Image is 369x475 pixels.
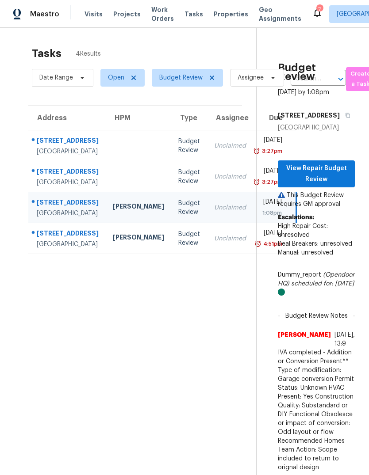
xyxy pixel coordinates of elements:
[37,229,99,240] div: [STREET_ADDRESS]
[37,178,99,187] div: [GEOGRAPHIC_DATA]
[238,73,264,82] span: Assignee
[159,73,203,82] span: Budget Review
[214,141,246,150] div: Unclaimed
[113,10,141,19] span: Projects
[171,106,207,130] th: Type
[184,11,203,17] span: Tasks
[32,49,61,58] h2: Tasks
[254,239,261,248] img: Overdue Alarm Icon
[28,106,106,130] th: Address
[278,223,328,238] span: High Repair Cost: unresolved
[37,147,99,156] div: [GEOGRAPHIC_DATA]
[253,178,260,186] img: Overdue Alarm Icon
[108,73,124,82] span: Open
[278,111,340,120] h5: [STREET_ADDRESS]
[278,88,329,97] div: [DATE] by 1:08pm
[334,332,355,347] span: [DATE], 13:9
[278,123,355,132] div: [GEOGRAPHIC_DATA]
[278,241,352,247] span: Deal Breakers: unresolved
[113,233,164,244] div: [PERSON_NAME]
[253,147,260,156] img: Overdue Alarm Icon
[178,168,200,186] div: Budget Review
[37,198,99,209] div: [STREET_ADDRESS]
[285,163,348,185] span: View Repair Budget Review
[253,106,296,130] th: Due
[76,49,101,58] span: 4 Results
[291,72,321,86] input: Search by address
[340,107,352,123] button: Copy Address
[278,63,355,81] h2: Budget Review
[278,214,314,220] b: Escalations:
[278,331,331,348] span: [PERSON_NAME]
[278,191,355,209] p: This Budget Review requires GM approval
[151,5,174,23] span: Work Orders
[278,270,355,297] div: Dummy_report
[278,348,355,472] span: IVA completed - Addition or Conversion Present** Type of modification: Garage conversion Permit S...
[214,234,246,243] div: Unclaimed
[207,106,253,130] th: Assignee
[214,10,248,19] span: Properties
[178,137,200,155] div: Budget Review
[37,136,99,147] div: [STREET_ADDRESS]
[39,73,73,82] span: Date Range
[316,5,323,14] div: 7
[214,172,246,181] div: Unclaimed
[280,312,353,320] span: Budget Review Notes
[113,202,164,213] div: [PERSON_NAME]
[37,209,99,218] div: [GEOGRAPHIC_DATA]
[37,240,99,249] div: [GEOGRAPHIC_DATA]
[30,10,59,19] span: Maestro
[291,281,354,287] i: scheduled for: [DATE]
[259,5,301,23] span: Geo Assignments
[334,73,347,85] button: Open
[178,230,200,247] div: Budget Review
[37,167,99,178] div: [STREET_ADDRESS]
[278,250,333,256] span: Manual: unresolved
[106,106,171,130] th: HPM
[85,10,103,19] span: Visits
[178,199,200,217] div: Budget Review
[278,160,355,187] button: View Repair Budget Review
[214,203,246,212] div: Unclaimed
